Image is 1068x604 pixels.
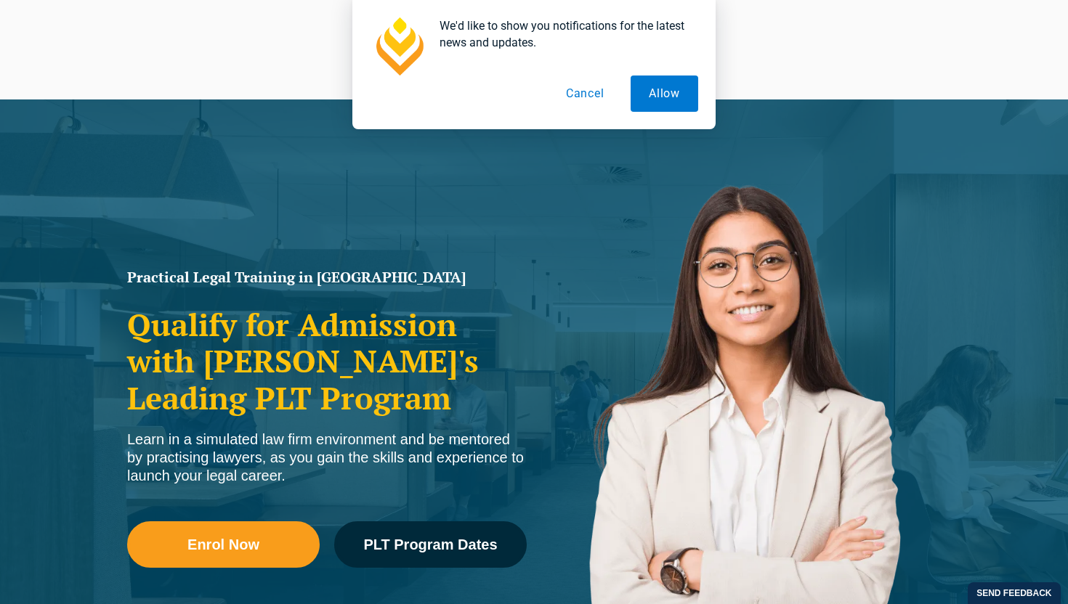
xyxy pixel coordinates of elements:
h1: Practical Legal Training in [GEOGRAPHIC_DATA] [127,270,527,285]
div: Learn in a simulated law firm environment and be mentored by practising lawyers, as you gain the ... [127,430,527,485]
button: Allow [631,75,698,112]
span: Enrol Now [187,537,259,552]
a: Enrol Now [127,521,320,568]
h2: Qualify for Admission with [PERSON_NAME]'s Leading PLT Program [127,306,527,416]
a: PLT Program Dates [334,521,527,568]
button: Cancel [548,75,623,112]
img: notification icon [370,17,428,75]
span: PLT Program Dates [363,537,497,552]
div: We'd like to show you notifications for the latest news and updates. [428,17,698,51]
